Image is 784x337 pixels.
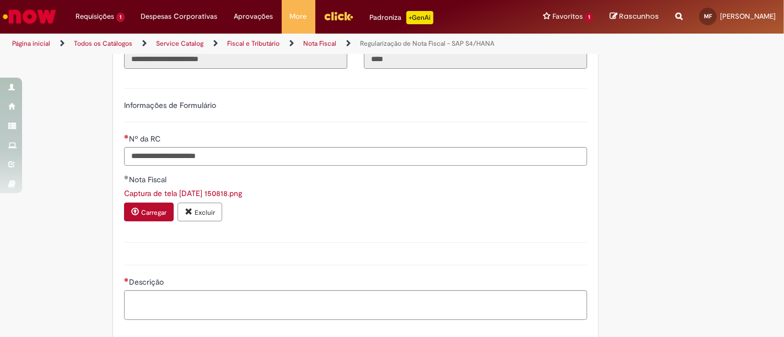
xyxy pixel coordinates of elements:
[704,13,712,20] span: MF
[124,188,242,198] a: Download de Captura de tela 2025-08-27 150818.png
[124,175,129,180] span: Obrigatório Preenchido
[124,50,347,69] input: Título
[619,11,659,21] span: Rascunhos
[124,147,587,166] input: Nº da RC
[720,12,776,21] span: [PERSON_NAME]
[129,175,169,184] span: Nota Fiscal
[141,208,167,217] small: Carregar
[1,6,58,28] img: ServiceNow
[290,11,307,22] span: More
[12,39,50,48] a: Página inicial
[124,100,216,110] label: Informações de Formulário
[76,11,114,22] span: Requisições
[585,13,593,22] span: 1
[129,134,163,144] span: Nº da RC
[156,39,203,48] a: Service Catalog
[234,11,273,22] span: Aprovações
[124,203,174,221] button: Carregar anexo de Nota Fiscal Required
[129,277,166,287] span: Descrição
[370,11,433,24] div: Padroniza
[303,39,336,48] a: Nota Fiscal
[195,208,215,217] small: Excluir
[116,13,125,22] span: 1
[360,39,495,48] a: Regularização de Nota Fiscal - SAP S4/HANA
[406,11,433,24] p: +GenAi
[8,34,514,54] ul: Trilhas de página
[227,39,280,48] a: Fiscal e Tributário
[552,11,583,22] span: Favoritos
[324,8,353,24] img: click_logo_yellow_360x200.png
[141,11,218,22] span: Despesas Corporativas
[364,50,587,69] input: Código da Unidade
[124,134,129,139] span: Necessários
[124,290,587,319] textarea: Descrição
[610,12,659,22] a: Rascunhos
[124,278,129,282] span: Necessários
[178,203,222,221] button: Excluir anexo Captura de tela 2025-08-27 150818.png
[74,39,132,48] a: Todos os Catálogos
